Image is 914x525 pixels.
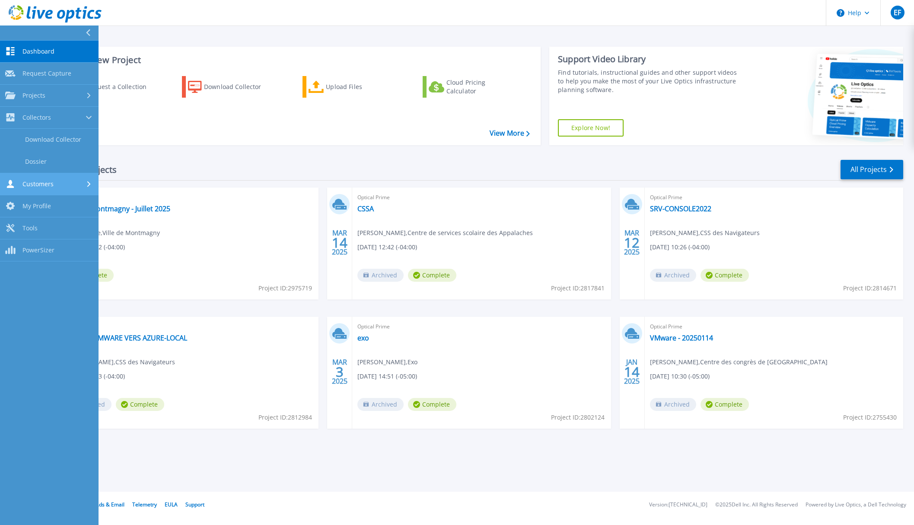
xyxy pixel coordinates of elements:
span: Complete [116,398,164,411]
span: [PERSON_NAME] , Exo [357,357,417,367]
span: Complete [408,398,456,411]
div: JAN 2025 [624,356,640,388]
span: Complete [408,269,456,282]
a: VMware - 20250114 [650,334,713,342]
span: Archived [650,398,696,411]
span: [DATE] 10:30 (-05:00) [650,372,710,381]
a: Cloud Pricing Calculator [423,76,519,98]
span: [DATE] 12:42 (-04:00) [357,242,417,252]
div: Support Video Library [558,54,739,65]
span: Complete [701,398,749,411]
span: Optical Prime [650,322,898,331]
div: Upload Files [326,78,395,95]
span: Optical Prime [65,322,313,331]
div: MAR 2025 [331,356,348,388]
a: CSSDN - VMWARE VERS AZURE-LOCAL [65,334,187,342]
span: [PERSON_NAME] , CSS des Navigateurs [650,228,760,238]
span: Project ID: 2975719 [258,283,312,293]
span: Project ID: 2755430 [843,413,897,422]
span: Projects [22,92,45,99]
span: [DATE] 10:26 (-04:00) [650,242,710,252]
a: Download Collector [182,76,278,98]
span: Project ID: 2814671 [843,283,897,293]
span: My Profile [22,202,51,210]
span: Dashboard [22,48,54,55]
a: CSSA [357,204,374,213]
span: 12 [624,239,640,246]
span: Optical Prime [65,193,313,202]
span: Optical Prime [357,193,605,202]
div: Request a Collection [86,78,155,95]
div: Download Collector [204,78,273,95]
li: © 2025 Dell Inc. All Rights Reserved [715,502,798,508]
span: Project ID: 2817841 [551,283,605,293]
span: Request Capture [22,70,71,77]
span: 14 [624,368,640,375]
div: Find tutorials, instructional guides and other support videos to help you make the most of your L... [558,68,739,94]
span: Optical Prime [650,193,898,202]
span: Customers [22,180,54,188]
h3: Start a New Project [61,55,529,65]
div: MAR 2025 [624,227,640,258]
a: EULA [165,501,178,508]
a: View More [490,129,530,137]
span: Project ID: 2812984 [258,413,312,422]
a: Explore Now! [558,119,624,137]
li: Powered by Live Optics, a Dell Technology [806,502,906,508]
li: Version: [TECHNICAL_ID] [649,502,707,508]
span: Archived [357,398,404,411]
span: [PERSON_NAME] , CSS des Navigateurs [65,357,175,367]
span: EF [894,9,901,16]
div: Cloud Pricing Calculator [446,78,516,95]
span: Archived [357,269,404,282]
span: Optical Prime [357,322,605,331]
div: MAR 2025 [331,227,348,258]
span: Collectors [22,114,51,121]
a: SRV-CONSOLE2022 [650,204,711,213]
a: Telemetry [132,501,157,508]
a: exo [357,334,369,342]
a: Ads & Email [96,501,124,508]
span: 3 [336,368,344,375]
a: Ville de Montmagny - Juillet 2025 [65,204,170,213]
span: Project ID: 2802124 [551,413,605,422]
a: Upload Files [303,76,399,98]
a: All Projects [841,160,903,179]
span: 14 [332,239,347,246]
span: OIlivier Cote , Ville de Montmagny [65,228,160,238]
a: Request a Collection [61,76,158,98]
span: [PERSON_NAME] , Centre de services scolaire des Appalaches [357,228,533,238]
a: Support [185,501,204,508]
span: PowerSizer [22,246,54,254]
span: Complete [701,269,749,282]
span: Tools [22,224,38,232]
span: [PERSON_NAME] , Centre des congrès de [GEOGRAPHIC_DATA] [650,357,828,367]
span: [DATE] 14:51 (-05:00) [357,372,417,381]
span: Archived [650,269,696,282]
